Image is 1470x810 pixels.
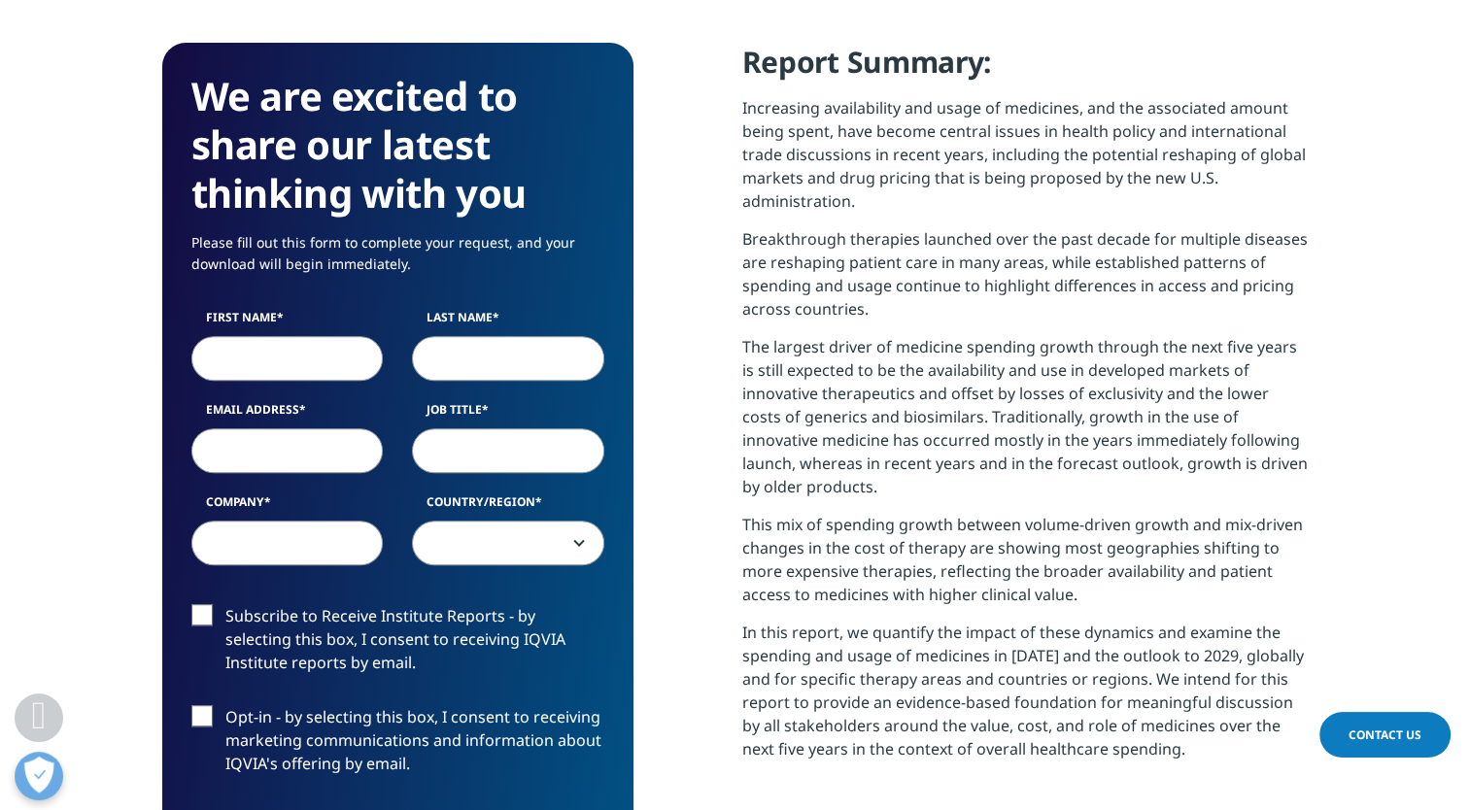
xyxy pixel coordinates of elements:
p: Please fill out this form to complete your request, and your download will begin immediately. [191,232,604,289]
label: First Name [191,309,384,336]
label: Email Address [191,401,384,428]
h4: Report Summary: [742,43,1309,96]
button: Open Preferences [15,752,63,800]
label: Last Name [412,309,604,336]
p: This mix of spending growth between volume-driven growth and mix-driven changes in the cost of th... [742,513,1309,621]
p: The largest driver of medicine spending growth through the next five years is still expected to b... [742,335,1309,513]
p: Breakthrough therapies launched over the past decade for multiple diseases are reshaping patient ... [742,227,1309,335]
label: Subscribe to Receive Institute Reports - by selecting this box, I consent to receiving IQVIA Inst... [191,604,604,685]
label: Opt-in - by selecting this box, I consent to receiving marketing communications and information a... [191,705,604,786]
p: Increasing availability and usage of medicines, and the associated amount being spent, have becom... [742,96,1309,227]
label: Country/Region [412,493,604,521]
a: Contact Us [1319,712,1451,758]
label: Job Title [412,401,604,428]
label: Company [191,493,384,521]
p: In this report, we quantify the impact of these dynamics and examine the spending and usage of me... [742,621,1309,775]
h3: We are excited to share our latest thinking with you [191,72,604,218]
span: Contact Us [1349,726,1421,743]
